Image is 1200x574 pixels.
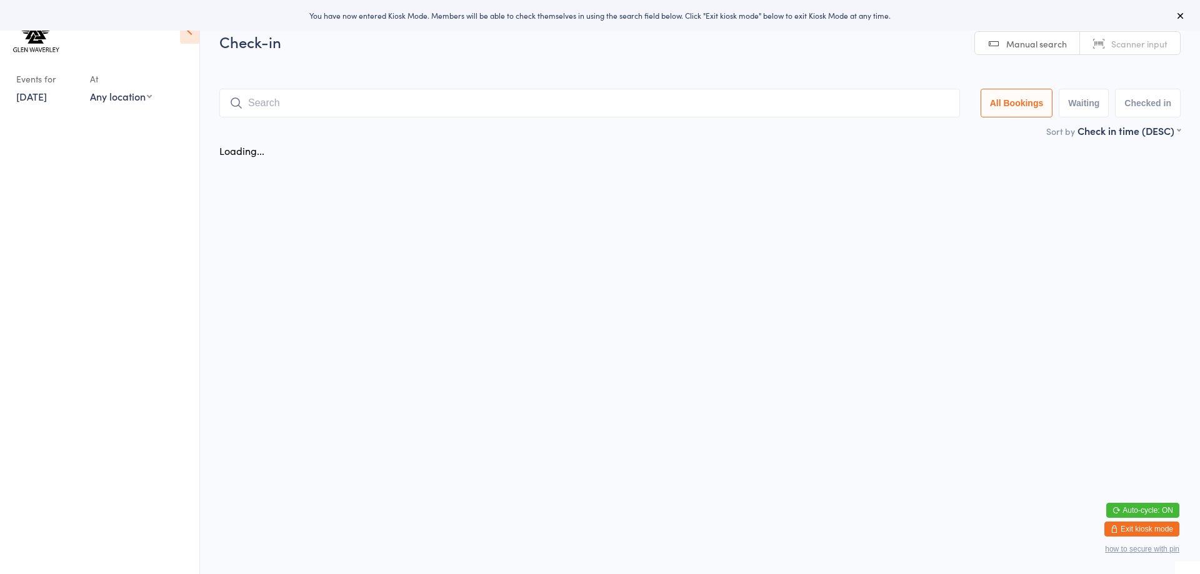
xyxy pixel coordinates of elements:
[1106,503,1179,518] button: Auto-cycle: ON
[219,31,1181,52] h2: Check-in
[981,89,1053,117] button: All Bookings
[1111,37,1167,50] span: Scanner input
[219,89,960,117] input: Search
[1046,125,1075,137] label: Sort by
[1006,37,1067,50] span: Manual search
[1105,545,1179,553] button: how to secure with pin
[20,10,1180,21] div: You have now entered Kiosk Mode. Members will be able to check themselves in using the search fie...
[1077,124,1181,137] div: Check in time (DESC)
[219,144,264,157] div: Loading...
[1059,89,1109,117] button: Waiting
[90,69,152,89] div: At
[90,89,152,103] div: Any location
[12,9,59,56] img: Immersion MMA Glen Waverley
[1115,89,1181,117] button: Checked in
[16,89,47,103] a: [DATE]
[1104,522,1179,537] button: Exit kiosk mode
[16,69,77,89] div: Events for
